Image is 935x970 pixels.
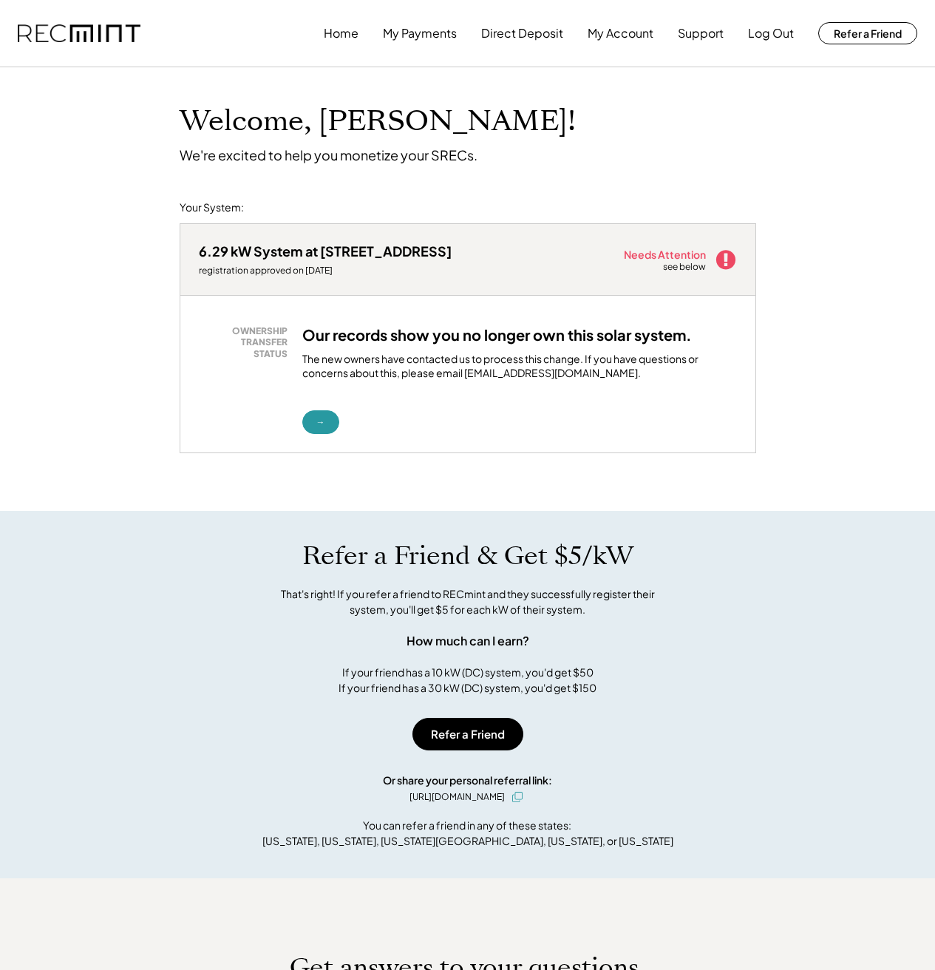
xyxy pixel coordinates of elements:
h1: Refer a Friend & Get $5/kW [302,540,633,572]
div: That's right! If you refer a friend to RECmint and they successfully register their system, you'l... [265,586,671,617]
button: Home [324,18,358,48]
div: [URL][DOMAIN_NAME] [409,790,505,804]
div: Or share your personal referral link: [383,773,552,788]
div: The new owners have contacted us to process this change. If you have questions or concerns about ... [302,352,737,388]
div: You can refer a friend in any of these states: [US_STATE], [US_STATE], [US_STATE][GEOGRAPHIC_DATA... [262,818,673,849]
div: registration approved on [DATE] [199,265,452,277]
button: Direct Deposit [481,18,563,48]
button: Refer a Friend [412,718,523,750]
div: We're excited to help you monetize your SRECs. [180,146,477,163]
button: Log Out [748,18,794,48]
button: My Payments [383,18,457,48]
button: → [302,410,339,434]
div: Your System: [180,200,244,215]
div: 6.29 kW System at [STREET_ADDRESS] [199,243,452,260]
div: If your friend has a 10 kW (DC) system, you'd get $50 If your friend has a 30 kW (DC) system, you... [339,665,596,696]
button: Support [678,18,724,48]
div: OWNERSHIP TRANSFER STATUS [206,325,288,360]
div: How much can I earn? [407,632,529,650]
h3: Our records show you no longer own this solar system. [302,325,692,345]
button: Refer a Friend [818,22,917,44]
h1: Welcome, [PERSON_NAME]! [180,104,576,139]
button: click to copy [509,788,526,806]
div: Needs Attention [624,249,707,260]
div: zqrj8veb - VA Distributed [180,453,231,459]
button: My Account [588,18,653,48]
div: see below [663,261,707,274]
img: recmint-logotype%403x.png [18,24,140,43]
